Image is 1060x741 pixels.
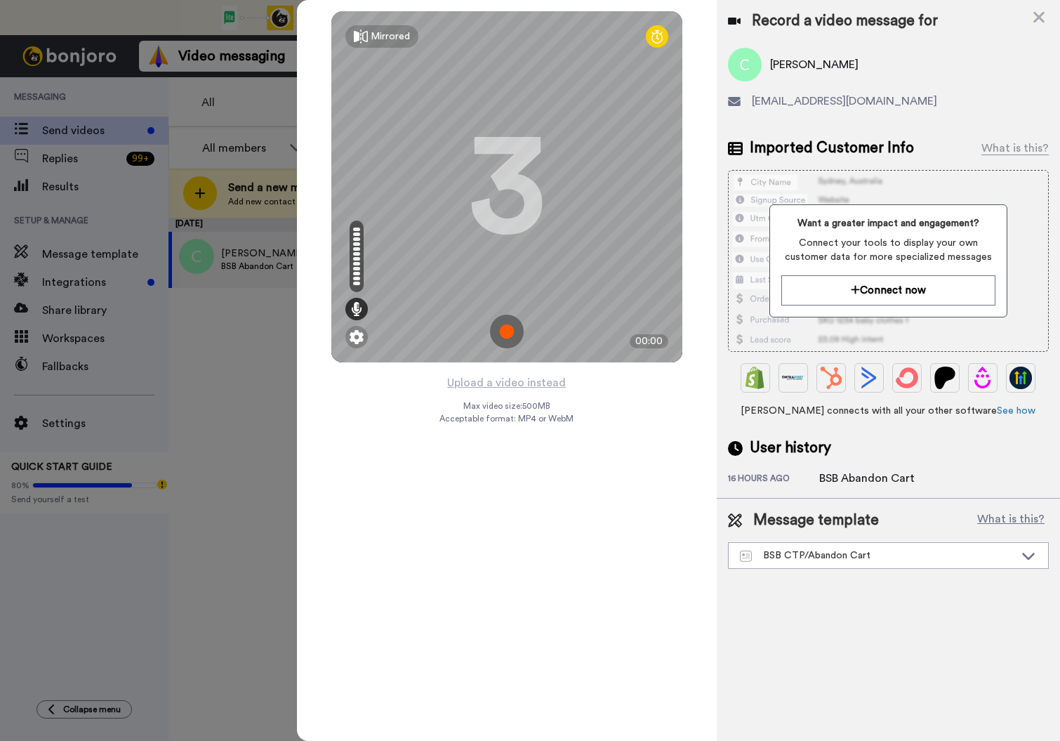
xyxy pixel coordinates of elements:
[753,510,879,531] span: Message template
[728,404,1049,418] span: [PERSON_NAME] connects with all your other software
[997,406,1035,416] a: See how
[350,330,364,344] img: ic_gear.svg
[973,510,1049,531] button: What is this?
[820,367,842,389] img: Hubspot
[630,334,668,348] div: 00:00
[443,374,570,392] button: Upload a video instead
[463,400,550,412] span: Max video size: 500 MB
[744,367,767,389] img: Shopify
[439,413,574,424] span: Acceptable format: MP4 or WebM
[819,470,915,487] div: BSB Abandon Cart
[934,367,956,389] img: Patreon
[740,551,752,562] img: Message-temps.svg
[858,367,880,389] img: ActiveCampaign
[781,275,995,306] button: Connect now
[750,138,914,159] span: Imported Customer Info
[490,315,524,348] img: ic_record_start.svg
[981,140,1049,157] div: What is this?
[896,367,918,389] img: ConvertKit
[781,236,995,264] span: Connect your tools to display your own customer data for more specialized messages
[728,473,819,487] div: 16 hours ago
[782,367,804,389] img: Ontraport
[750,438,831,459] span: User history
[468,134,545,240] div: 3
[1009,367,1032,389] img: GoHighLevel
[972,367,994,389] img: Drip
[781,216,995,230] span: Want a greater impact and engagement?
[740,549,1014,563] div: BSB CTP/Abandon Cart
